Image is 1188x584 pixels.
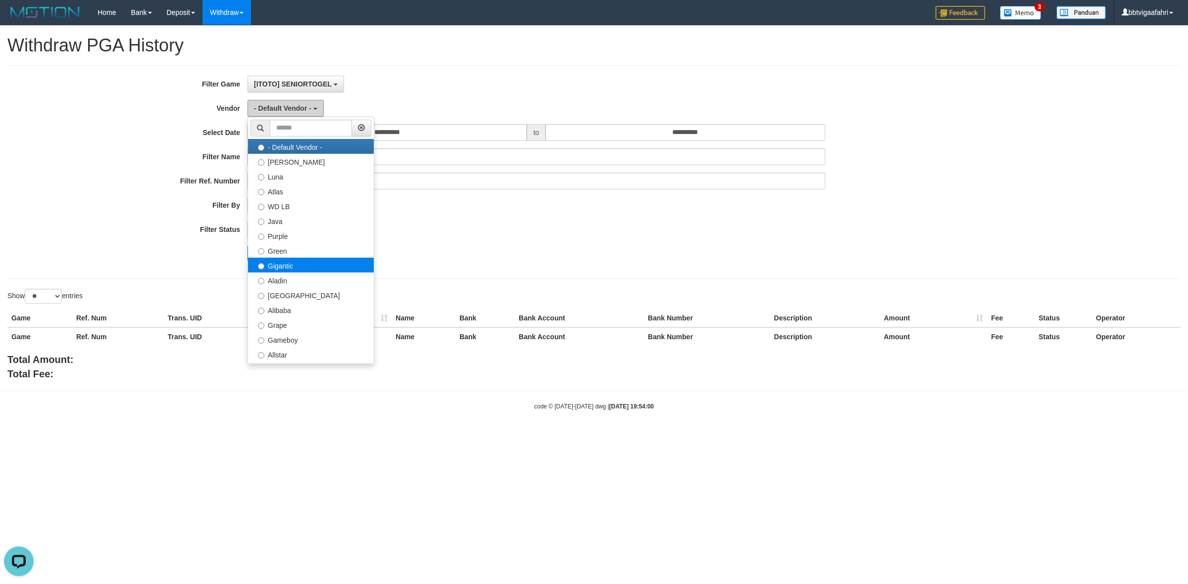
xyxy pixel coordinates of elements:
img: Button%20Memo.svg [1000,6,1041,20]
th: Trans. UID [164,327,264,346]
button: - Default Vendor - [247,100,324,117]
th: Bank Number [644,327,770,346]
select: Showentries [25,289,62,304]
input: Grape [258,322,264,329]
label: Purple [248,228,374,243]
label: [PERSON_NAME] [248,154,374,169]
th: Status [1035,327,1092,346]
img: panduan.png [1056,6,1106,19]
input: - Default Vendor - [258,144,264,151]
th: Amount [880,327,987,346]
input: Gameboy [258,337,264,344]
label: Alibaba [248,302,374,317]
input: Allstar [258,352,264,359]
label: Gigantic [248,258,374,272]
label: Allstar [248,347,374,361]
th: Ref. Num [72,309,164,327]
b: Total Fee: [7,368,53,379]
th: Bank Number [644,309,770,327]
th: Description [770,327,880,346]
img: MOTION_logo.png [7,5,83,20]
input: Green [258,248,264,255]
th: Game [7,327,72,346]
label: Luna [248,169,374,183]
label: Java [248,213,374,228]
label: Green [248,243,374,258]
input: WD LB [258,204,264,210]
label: Atlas [248,183,374,198]
th: Amount [880,309,987,327]
small: code © [DATE]-[DATE] dwg | [534,403,654,410]
th: Status [1035,309,1092,327]
input: Luna [258,174,264,180]
input: Atlas [258,189,264,195]
th: Name [392,309,455,327]
th: Name [392,327,455,346]
th: Bank Account [515,327,644,346]
label: Gameboy [248,332,374,347]
input: Alibaba [258,308,264,314]
label: Show entries [7,289,83,304]
button: Open LiveChat chat widget [4,4,34,34]
b: Total Amount: [7,354,73,365]
th: Fee [987,327,1035,346]
th: Trans. UID [164,309,264,327]
label: - Default Vendor - [248,139,374,154]
span: - Default Vendor - [254,104,311,112]
img: Feedback.jpg [936,6,985,20]
strong: [DATE] 19:54:00 [609,403,654,410]
th: Bank Account [515,309,644,327]
th: Bank [455,327,515,346]
label: WD LB [248,198,374,213]
input: [GEOGRAPHIC_DATA] [258,293,264,299]
label: Grape [248,317,374,332]
th: Description [770,309,880,327]
label: Aladin [248,272,374,287]
label: Xtr [248,361,374,376]
span: 3 [1035,2,1045,11]
input: Purple [258,233,264,240]
input: [PERSON_NAME] [258,159,264,166]
button: [ITOTO] SENIORTOGEL [247,76,344,92]
label: [GEOGRAPHIC_DATA] [248,287,374,302]
input: Aladin [258,278,264,284]
span: [ITOTO] SENIORTOGEL [254,80,332,88]
input: Java [258,219,264,225]
th: Ref. Num [72,327,164,346]
th: Fee [987,309,1035,327]
th: Operator [1092,309,1181,327]
th: Bank [455,309,515,327]
th: Operator [1092,327,1181,346]
th: Game [7,309,72,327]
input: Gigantic [258,263,264,270]
h1: Withdraw PGA History [7,36,1181,55]
span: to [527,124,545,141]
